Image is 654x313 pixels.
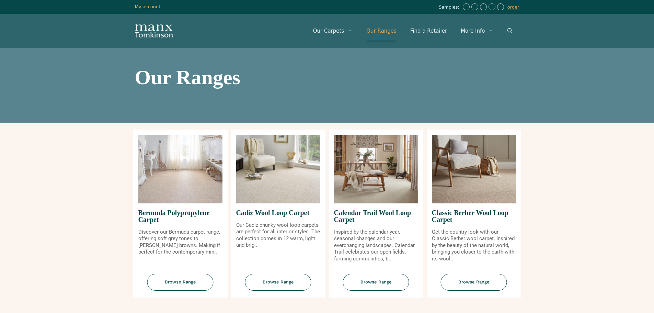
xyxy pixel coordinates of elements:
span: Cadiz Wool Loop Carpet [236,203,320,222]
p: Get the country look with our Classic Berber wool carpet. Inspired by the beauty of the natural w... [432,229,516,262]
span: Browse Range [343,274,409,291]
img: Classic Berber Wool Loop Carpet [432,135,516,203]
a: Our Carpets [306,21,360,41]
img: Bermuda Polypropylene Carpet [138,135,222,203]
h1: Our Ranges [135,67,519,88]
p: Our Cadiz chunky wool loop carpets are perfect for all interior styles. The collection comes in 1... [236,222,320,249]
a: Find a Retailer [403,21,454,41]
img: Cadiz Wool Loop Carpet [236,135,320,203]
img: Calendar Trail Wool Loop Carpet [334,135,418,203]
a: Open Search Bar [501,21,519,41]
a: order [507,4,519,10]
span: Calendar Trail Wool Loop Carpet [334,203,418,229]
img: Manx Tomkinson [135,24,173,37]
a: Browse Range [329,274,423,298]
span: Classic Berber Wool Loop Carpet [432,203,516,229]
span: Samples: [439,4,461,10]
a: More Info [454,21,500,41]
a: Browse Range [427,274,521,298]
a: Browse Range [231,274,325,298]
a: My account [135,4,161,9]
nav: Primary [306,21,519,41]
a: Our Ranges [359,21,403,41]
p: Discover our Bermuda carpet range, offering soft grey tones to [PERSON_NAME] browns. Making if pe... [138,229,222,256]
span: Bermuda Polypropylene Carpet [138,203,222,229]
p: Inspired by the calendar year, seasonal changes and our everchanging landscapes. Calendar Trail c... [334,229,418,262]
span: Browse Range [441,274,507,291]
a: Browse Range [133,274,228,298]
span: Browse Range [147,274,214,291]
span: Browse Range [245,274,311,291]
